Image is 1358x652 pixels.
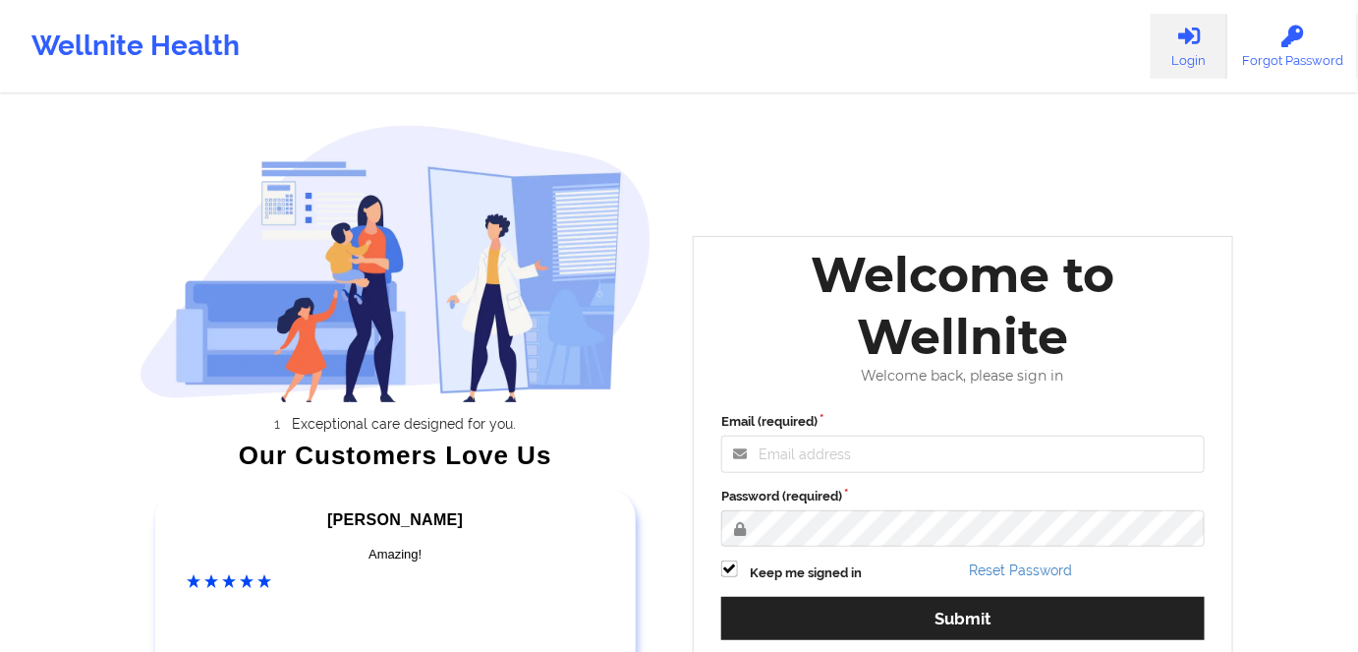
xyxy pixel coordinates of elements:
[188,545,604,564] div: Amazing!
[750,563,862,583] label: Keep me signed in
[327,511,463,528] span: [PERSON_NAME]
[1151,14,1227,79] a: Login
[1227,14,1358,79] a: Forgot Password
[721,412,1205,432] label: Email (required)
[140,124,652,402] img: wellnite-auth-hero_200.c722682e.png
[707,244,1218,368] div: Welcome to Wellnite
[970,563,1073,578] a: Reset Password
[707,368,1218,385] div: Welcome back, please sign in
[721,487,1205,506] label: Password (required)
[156,416,651,432] li: Exceptional care designed for you.
[140,445,652,465] div: Our Customers Love Us
[721,436,1205,473] input: Email address
[721,597,1205,639] button: Submit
